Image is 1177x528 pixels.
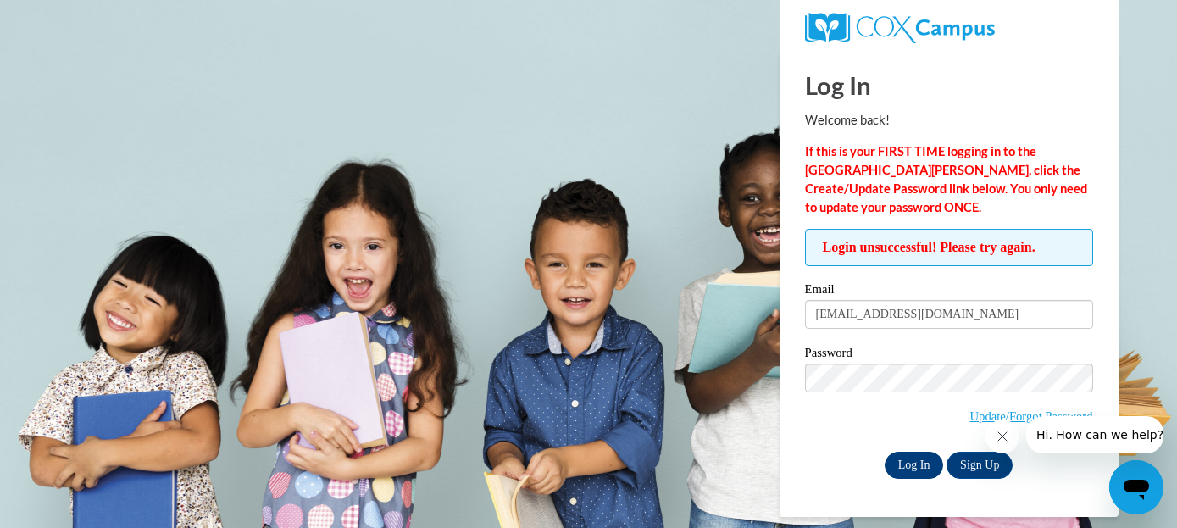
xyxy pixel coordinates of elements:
input: Log In [885,452,944,479]
span: Login unsuccessful! Please try again. [805,229,1093,266]
strong: If this is your FIRST TIME logging in to the [GEOGRAPHIC_DATA][PERSON_NAME], click the Create/Upd... [805,144,1087,214]
label: Email [805,283,1093,300]
label: Password [805,347,1093,364]
a: Sign Up [947,452,1013,479]
img: COX Campus [805,13,995,43]
iframe: Button to launch messaging window [1109,460,1163,514]
iframe: Message from company [1026,416,1163,453]
p: Welcome back! [805,111,1093,130]
a: COX Campus [805,13,1093,43]
iframe: Close message [985,420,1019,453]
a: Update/Forgot Password [969,409,1092,423]
h1: Log In [805,68,1093,103]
